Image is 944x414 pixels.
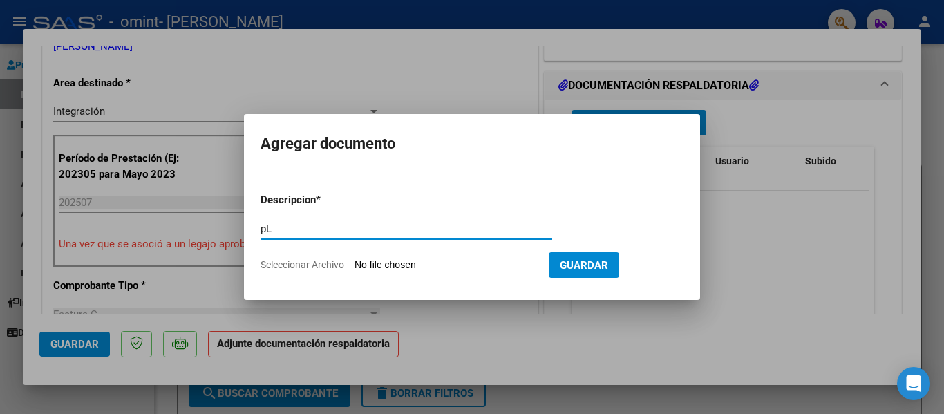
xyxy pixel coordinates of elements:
[560,259,608,272] span: Guardar
[261,192,388,208] p: Descripcion
[261,131,683,157] h2: Agregar documento
[897,367,930,400] div: Open Intercom Messenger
[549,252,619,278] button: Guardar
[261,259,344,270] span: Seleccionar Archivo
